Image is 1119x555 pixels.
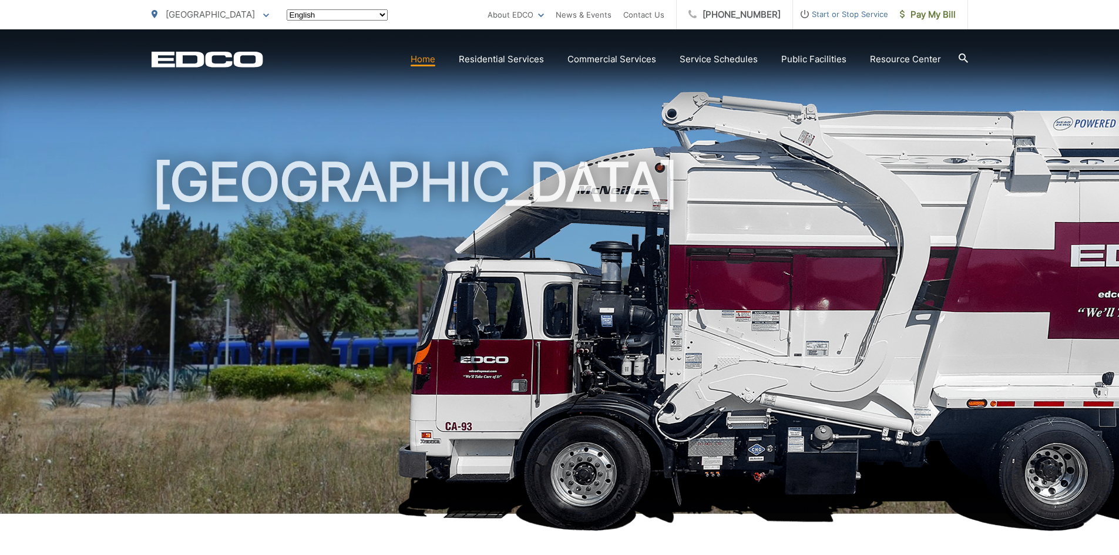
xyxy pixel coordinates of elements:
[411,52,435,66] a: Home
[680,52,758,66] a: Service Schedules
[556,8,611,22] a: News & Events
[623,8,664,22] a: Contact Us
[870,52,941,66] a: Resource Center
[488,8,544,22] a: About EDCO
[567,52,656,66] a: Commercial Services
[152,51,263,68] a: EDCD logo. Return to the homepage.
[166,9,255,20] span: [GEOGRAPHIC_DATA]
[781,52,846,66] a: Public Facilities
[900,8,956,22] span: Pay My Bill
[459,52,544,66] a: Residential Services
[152,153,968,524] h1: [GEOGRAPHIC_DATA]
[287,9,388,21] select: Select a language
